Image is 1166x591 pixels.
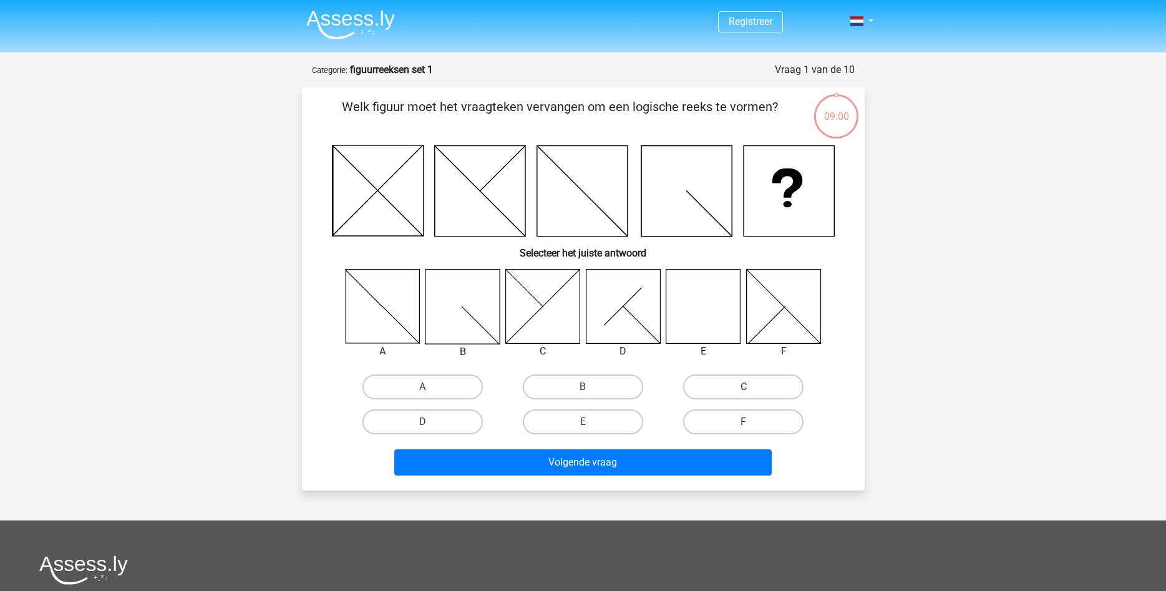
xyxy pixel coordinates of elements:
img: Assessly logo [39,555,128,585]
strong: figuurreeksen set 1 [350,64,433,76]
label: E [523,409,643,434]
div: D [576,344,671,359]
div: Vraag 1 van de 10 [775,62,855,77]
div: B [415,344,510,359]
div: 09:00 [813,93,860,124]
div: E [656,344,751,359]
label: A [362,374,483,399]
small: Categorie: [312,66,347,75]
p: Welk figuur moet het vraagteken vervangen om een logische reeks te vormen? [322,97,798,135]
div: A [336,344,430,359]
div: C [496,344,590,359]
label: D [362,409,483,434]
h6: Selecteer het juiste antwoord [322,237,845,259]
a: Registreer [729,16,772,27]
label: B [523,374,643,399]
div: F [737,344,831,359]
button: Volgende vraag [394,449,772,476]
img: Assessly [306,10,395,39]
label: F [683,409,804,434]
label: C [683,374,804,399]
